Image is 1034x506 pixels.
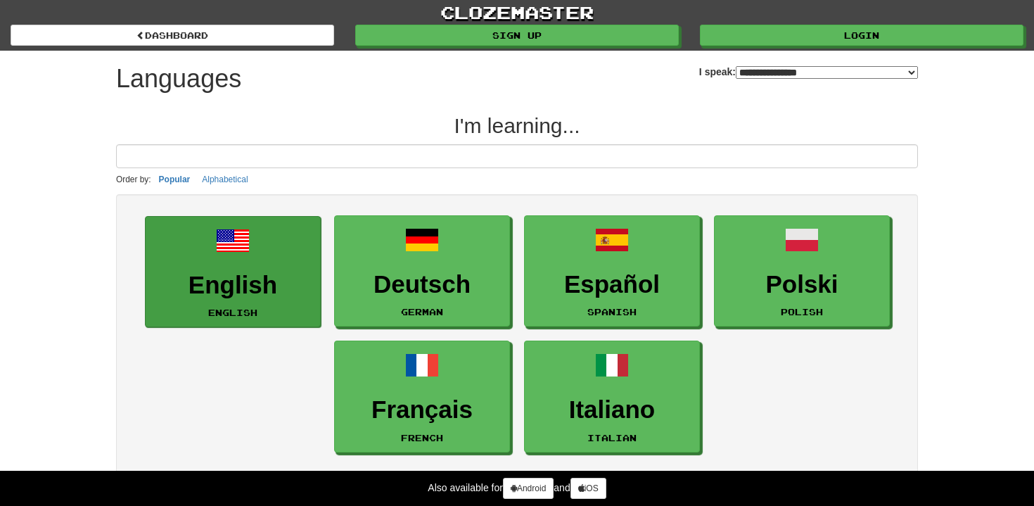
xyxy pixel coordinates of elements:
h3: Español [532,271,692,298]
small: Order by: [116,175,151,184]
small: Polish [781,307,823,317]
select: I speak: [736,66,918,79]
small: German [401,307,443,317]
a: dashboard [11,25,334,46]
a: DeutschGerman [334,215,510,327]
a: PolskiPolish [714,215,890,327]
button: Alphabetical [198,172,252,187]
a: Android [503,478,554,499]
small: Spanish [587,307,637,317]
a: iOS [570,478,606,499]
h2: I'm learning... [116,114,918,137]
a: ItalianoItalian [524,341,700,453]
label: I speak: [699,65,918,79]
a: EnglishEnglish [145,216,321,328]
button: Popular [155,172,195,187]
small: Italian [587,433,637,443]
a: FrançaisFrench [334,341,510,453]
small: English [208,308,257,317]
h1: Languages [116,65,241,93]
a: EspañolSpanish [524,215,700,327]
h3: Italiano [532,396,692,424]
small: French [401,433,443,443]
h3: Polski [722,271,882,298]
h3: English [153,272,313,299]
h3: Français [342,396,502,424]
a: Sign up [355,25,679,46]
a: Login [700,25,1023,46]
h3: Deutsch [342,271,502,298]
